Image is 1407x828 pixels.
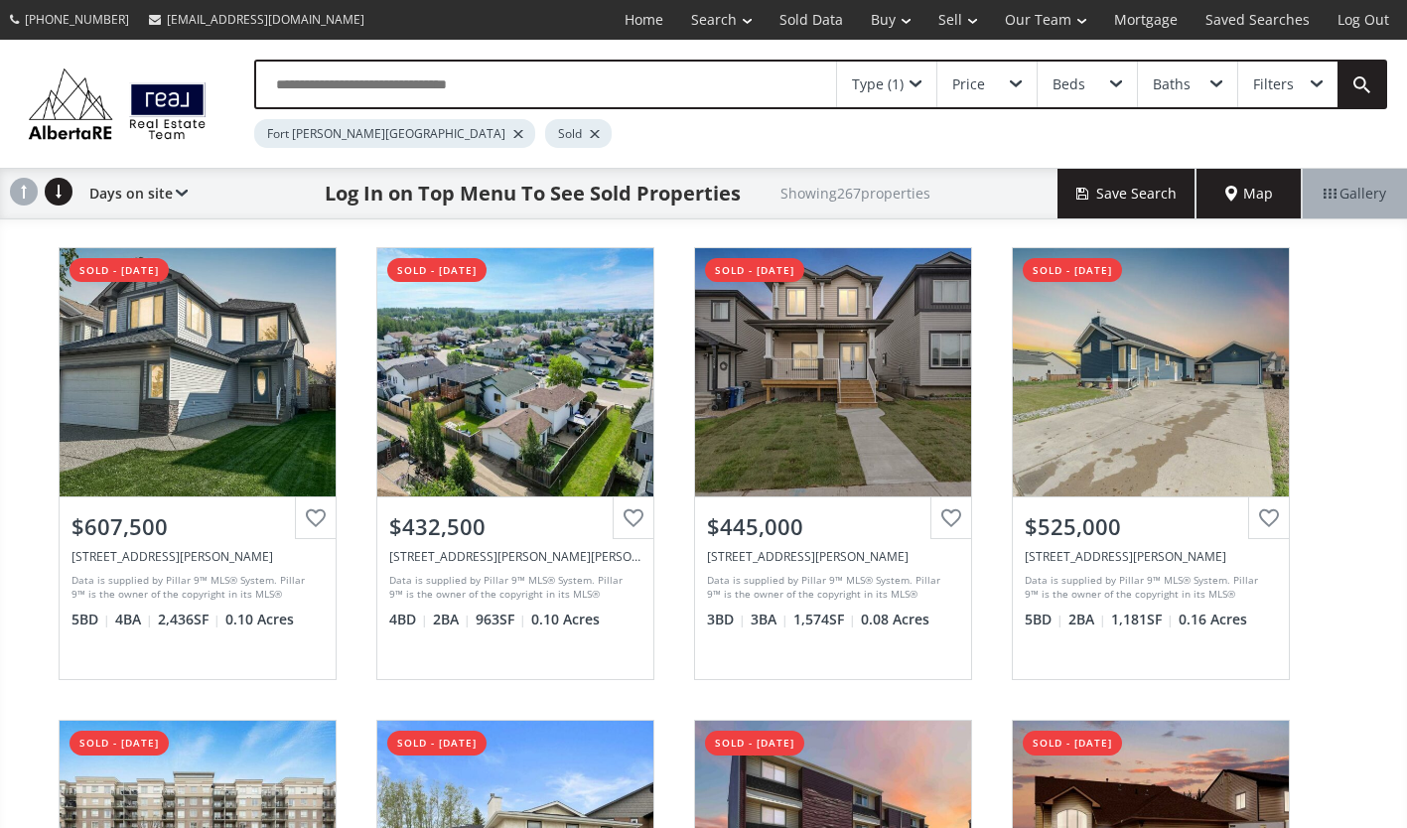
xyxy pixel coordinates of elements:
span: 2 BA [1068,610,1106,629]
div: 255 Prospect Drive, Fort McMurray, AB T9K 0W7 [707,548,959,565]
span: 0.10 Acres [225,610,294,629]
span: 5 BD [1025,610,1063,629]
span: Gallery [1324,184,1386,204]
a: sold - [DATE]$432,500[STREET_ADDRESS][PERSON_NAME][PERSON_NAME]Data is supplied by Pillar 9™ MLS®... [356,227,674,700]
h2: Showing 267 properties [780,186,930,201]
div: Map [1196,169,1302,218]
div: Data is supplied by Pillar 9™ MLS® System. Pillar 9™ is the owner of the copyright in its MLS® Sy... [1025,573,1272,603]
button: Save Search [1057,169,1196,218]
div: 119 Pebble Lane, Fort McMurray, AB T9K 0C8 [71,548,324,565]
span: 5 BD [71,610,110,629]
div: $607,500 [71,511,324,542]
a: sold - [DATE]$607,500[STREET_ADDRESS][PERSON_NAME]Data is supplied by Pillar 9™ MLS® System. Pill... [39,227,356,700]
div: Price [952,77,985,91]
span: 3 BD [707,610,746,629]
div: Beds [1053,77,1085,91]
span: 4 BD [389,610,428,629]
span: [EMAIL_ADDRESS][DOMAIN_NAME] [167,11,364,28]
span: 0.08 Acres [861,610,929,629]
div: Sold [545,119,612,148]
span: [PHONE_NUMBER] [25,11,129,28]
span: Map [1225,184,1273,204]
div: Filters [1253,77,1294,91]
div: 384 Beacon Hill Drive, Fort McMurray, AB T9H 2R9 [1025,548,1277,565]
div: Data is supplied by Pillar 9™ MLS® System. Pillar 9™ is the owner of the copyright in its MLS® Sy... [389,573,636,603]
a: sold - [DATE]$525,000[STREET_ADDRESS][PERSON_NAME]Data is supplied by Pillar 9™ MLS® System. Pill... [992,227,1310,700]
div: Data is supplied by Pillar 9™ MLS® System. Pillar 9™ is the owner of the copyright in its MLS® Sy... [71,573,319,603]
div: Fort [PERSON_NAME][GEOGRAPHIC_DATA] [254,119,535,148]
span: 2,436 SF [158,610,220,629]
span: 3 BA [751,610,788,629]
div: 164 Webb Drive, Fort McMurray, AB T9H5H3 [389,548,641,565]
img: Logo [20,64,214,145]
span: 0.10 Acres [531,610,600,629]
div: $432,500 [389,511,641,542]
span: 963 SF [476,610,526,629]
a: [EMAIL_ADDRESS][DOMAIN_NAME] [139,1,374,38]
span: 2 BA [433,610,471,629]
div: Type (1) [852,77,904,91]
div: Days on site [79,169,188,218]
div: Baths [1153,77,1191,91]
span: 1,181 SF [1111,610,1174,629]
div: Gallery [1302,169,1407,218]
div: $445,000 [707,511,959,542]
span: 1,574 SF [793,610,856,629]
span: 4 BA [115,610,153,629]
div: $525,000 [1025,511,1277,542]
a: sold - [DATE]$445,000[STREET_ADDRESS][PERSON_NAME]Data is supplied by Pillar 9™ MLS® System. Pill... [674,227,992,700]
h1: Log In on Top Menu To See Sold Properties [325,180,741,207]
div: Data is supplied by Pillar 9™ MLS® System. Pillar 9™ is the owner of the copyright in its MLS® Sy... [707,573,954,603]
span: 0.16 Acres [1179,610,1247,629]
